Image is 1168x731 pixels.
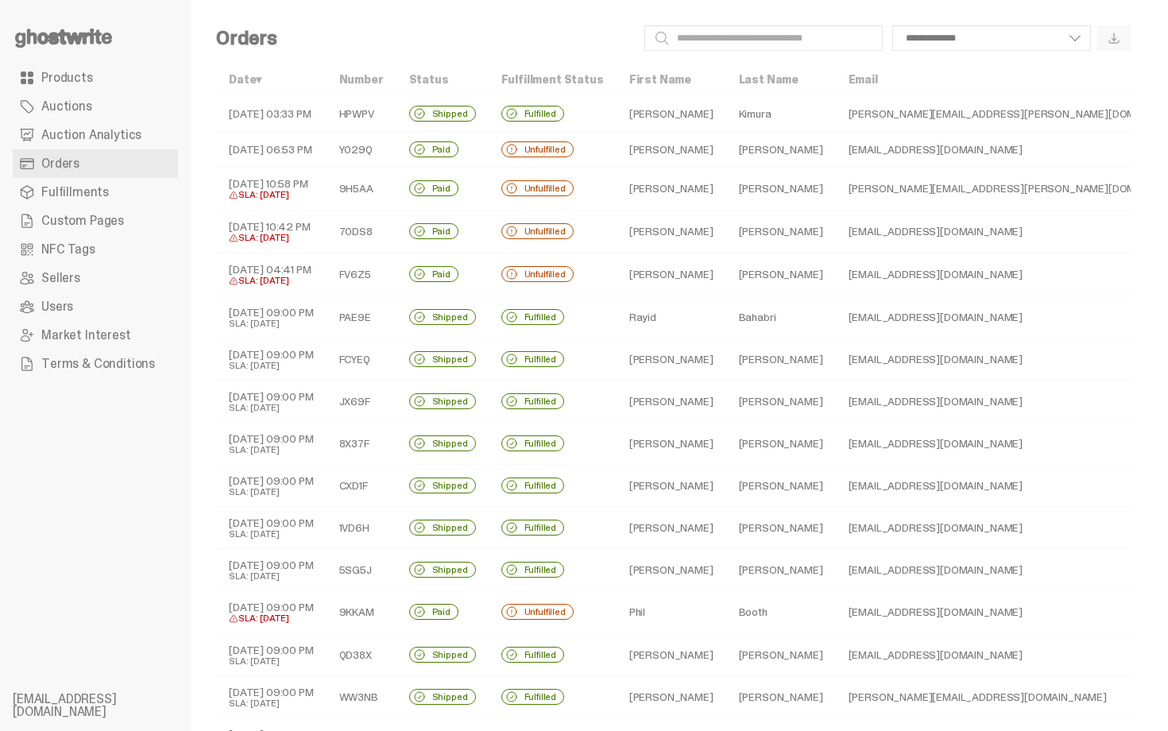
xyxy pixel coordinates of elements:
[726,506,836,548] td: [PERSON_NAME]
[327,296,396,338] td: PAE9E
[13,92,178,121] a: Auctions
[617,633,726,675] td: [PERSON_NAME]
[13,178,178,207] a: Fulfillments
[617,96,726,132] td: [PERSON_NAME]
[229,445,314,454] div: SLA: [DATE]
[327,338,396,380] td: FCYEQ
[409,351,476,367] div: Shipped
[216,132,327,168] td: [DATE] 06:53 PM
[726,422,836,464] td: [PERSON_NAME]
[409,393,476,409] div: Shipped
[617,548,726,590] td: [PERSON_NAME]
[726,338,836,380] td: [PERSON_NAME]
[726,96,836,132] td: Kimura
[501,106,565,122] div: Fulfilled
[617,675,726,717] td: [PERSON_NAME]
[726,675,836,717] td: [PERSON_NAME]
[409,309,476,325] div: Shipped
[41,329,131,342] span: Market Interest
[13,292,178,321] a: Users
[216,96,327,132] td: [DATE] 03:33 PM
[327,422,396,464] td: 8X37F
[41,129,141,141] span: Auction Analytics
[726,548,836,590] td: [PERSON_NAME]
[229,233,314,243] div: SLA: [DATE]
[409,478,476,493] div: Shipped
[327,253,396,296] td: FV6Z5
[726,210,836,253] td: [PERSON_NAME]
[409,520,476,536] div: Shipped
[489,64,617,96] th: Fulfillment Status
[327,168,396,211] td: 9H5AA
[216,506,327,548] td: [DATE] 09:00 PM
[726,253,836,296] td: [PERSON_NAME]
[229,361,314,370] div: SLA: [DATE]
[229,529,314,539] div: SLA: [DATE]
[617,590,726,633] td: Phil
[501,309,565,325] div: Fulfilled
[256,72,261,87] span: ▾
[13,207,178,235] a: Custom Pages
[216,633,327,675] td: [DATE] 09:00 PM
[501,393,565,409] div: Fulfilled
[13,235,178,264] a: NFC Tags
[216,380,327,422] td: [DATE] 09:00 PM
[229,656,314,666] div: SLA: [DATE]
[501,435,565,451] div: Fulfilled
[216,590,327,633] td: [DATE] 09:00 PM
[409,562,476,578] div: Shipped
[501,141,574,157] div: Unfulfilled
[327,64,396,96] th: Number
[327,380,396,422] td: JX69F
[327,590,396,633] td: 9KKAM
[327,464,396,506] td: CXD1F
[41,100,92,113] span: Auctions
[41,215,124,227] span: Custom Pages
[216,168,327,211] td: [DATE] 10:58 PM
[501,604,574,620] div: Unfulfilled
[41,72,93,84] span: Products
[327,506,396,548] td: 1VD6H
[726,464,836,506] td: [PERSON_NAME]
[409,689,476,705] div: Shipped
[501,520,565,536] div: Fulfilled
[726,296,836,338] td: Bahabri
[501,351,565,367] div: Fulfilled
[216,548,327,590] td: [DATE] 09:00 PM
[216,296,327,338] td: [DATE] 09:00 PM
[409,223,458,239] div: Paid
[216,29,277,48] h4: Orders
[229,698,314,708] div: SLA: [DATE]
[501,478,565,493] div: Fulfilled
[409,180,458,196] div: Paid
[216,675,327,717] td: [DATE] 09:00 PM
[13,121,178,149] a: Auction Analytics
[726,590,836,633] td: Booth
[13,264,178,292] a: Sellers
[726,633,836,675] td: [PERSON_NAME]
[617,422,726,464] td: [PERSON_NAME]
[409,266,458,282] div: Paid
[617,253,726,296] td: [PERSON_NAME]
[229,613,314,624] div: SLA: [DATE]
[327,675,396,717] td: WW3NB
[327,633,396,675] td: QD38X
[501,266,574,282] div: Unfulfilled
[216,210,327,253] td: [DATE] 10:42 PM
[726,132,836,168] td: [PERSON_NAME]
[327,548,396,590] td: 5SG5J
[229,571,314,581] div: SLA: [DATE]
[617,296,726,338] td: Rayid
[726,168,836,211] td: [PERSON_NAME]
[327,132,396,168] td: Y029Q
[617,168,726,211] td: [PERSON_NAME]
[617,64,726,96] th: First Name
[229,276,314,286] div: SLA: [DATE]
[41,272,80,284] span: Sellers
[41,186,109,199] span: Fulfillments
[41,300,73,313] span: Users
[409,141,458,157] div: Paid
[409,106,476,122] div: Shipped
[726,64,836,96] th: Last Name
[216,338,327,380] td: [DATE] 09:00 PM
